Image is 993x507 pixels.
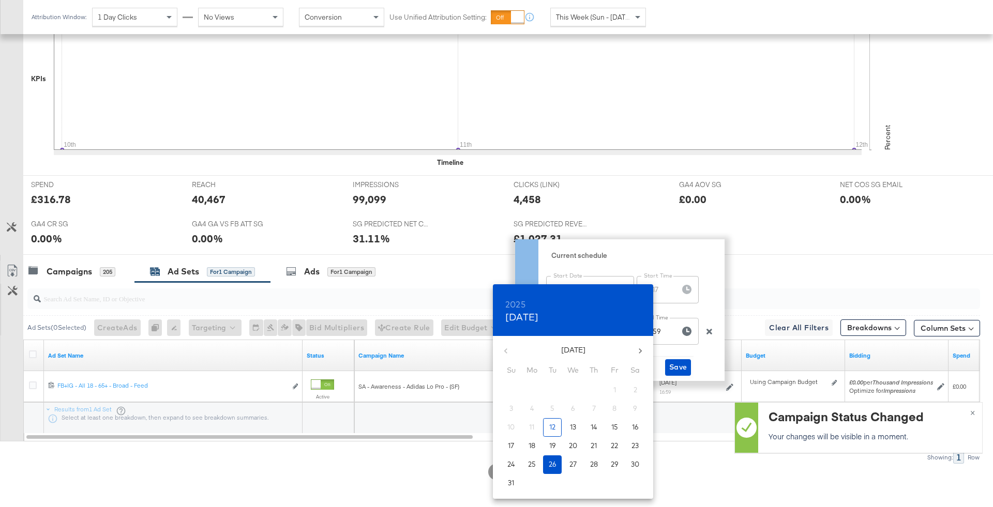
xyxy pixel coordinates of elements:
p: 31 [508,478,514,488]
p: 17 [508,441,514,451]
button: 24 [502,455,520,474]
p: 24 [507,459,515,469]
p: 21 [591,441,597,451]
p: 13 [570,422,576,432]
button: 13 [564,418,582,437]
p: 29 [611,459,619,469]
button: 25 [522,455,541,474]
p: 25 [528,459,536,469]
button: 2025 [505,297,525,312]
p: 26 [549,459,556,469]
p: 30 [631,459,639,469]
p: Your changes will be visible in a moment. [769,431,969,441]
span: × [970,406,975,418]
button: 22 [605,437,624,455]
p: 22 [611,441,618,451]
p: 23 [631,441,639,451]
p: 19 [549,441,556,451]
p: 12 [549,422,555,432]
button: 12 [543,418,562,437]
p: 14 [591,422,597,432]
span: We [564,364,582,376]
button: 26 [543,455,562,474]
button: 29 [605,455,624,474]
span: Tu [543,364,562,376]
p: 20 [569,441,577,451]
p: 28 [590,459,598,469]
button: 19 [543,437,562,455]
div: Campaign Status Changed [769,408,969,425]
button: 31 [502,474,520,493]
span: Su [502,364,520,376]
button: 16 [626,418,644,437]
button: 30 [626,455,644,474]
button: 18 [522,437,541,455]
p: [DATE] [517,345,629,356]
button: 23 [626,437,644,455]
button: 27 [564,455,582,474]
button: 28 [584,455,603,474]
p: 16 [632,422,639,432]
p: 15 [611,422,618,432]
span: Mo [522,364,541,376]
p: 18 [529,441,535,451]
button: 20 [564,437,582,455]
span: Th [584,364,603,376]
button: 21 [584,437,603,455]
button: 14 [584,418,603,437]
span: Sa [626,364,644,376]
span: Fr [605,364,624,376]
button: 17 [502,437,520,455]
button: [DATE] [505,312,538,323]
p: 27 [569,459,577,469]
button: 15 [605,418,624,437]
